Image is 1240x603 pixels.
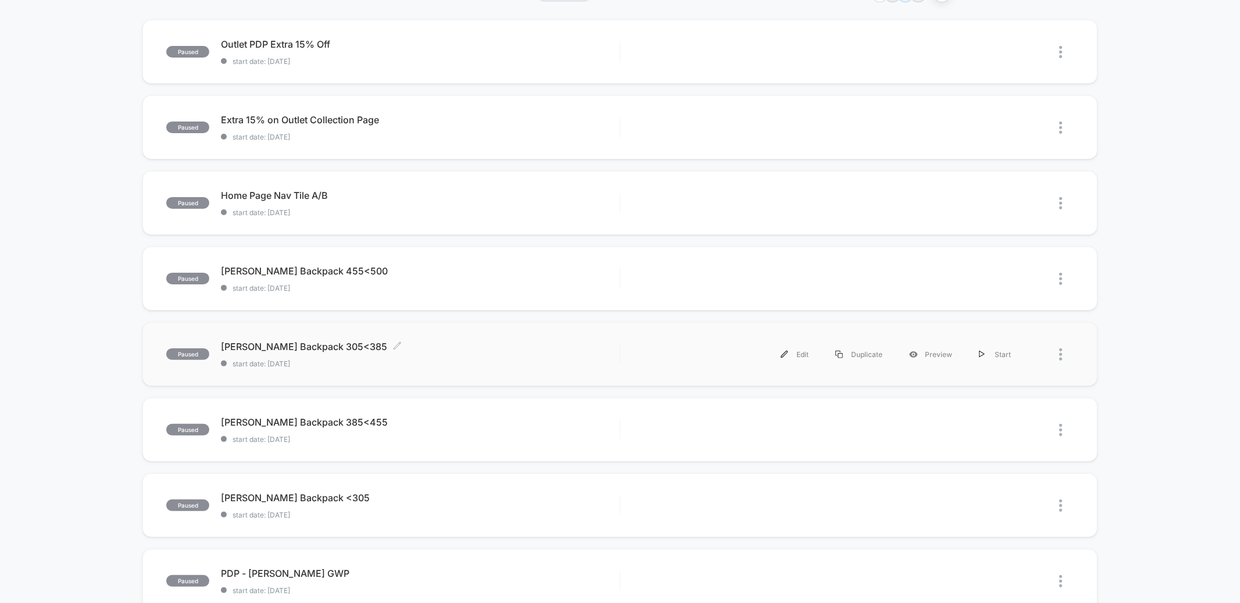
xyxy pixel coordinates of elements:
span: paused [166,348,209,360]
span: paused [166,122,209,133]
span: paused [166,197,209,209]
span: start date: [DATE] [221,359,619,368]
span: start date: [DATE] [221,511,619,519]
span: Home Page Nav Tile A/B [221,190,619,201]
img: close [1059,499,1062,512]
span: paused [166,499,209,511]
img: menu [979,351,985,358]
span: paused [166,575,209,587]
span: paused [166,46,209,58]
img: close [1059,348,1062,361]
img: close [1059,46,1062,58]
span: start date: [DATE] [221,57,619,66]
span: Outlet PDP Extra 15% Off [221,38,619,50]
div: Edit [767,341,822,367]
span: paused [166,424,209,436]
span: [PERSON_NAME] Backpack 305<385 [221,341,619,352]
span: start date: [DATE] [221,133,619,141]
span: start date: [DATE] [221,435,619,444]
span: PDP - [PERSON_NAME] GWP [221,568,619,579]
img: menu [781,351,788,358]
img: close [1059,273,1062,285]
span: start date: [DATE] [221,284,619,292]
span: [PERSON_NAME] Backpack 455<500 [221,265,619,277]
span: [PERSON_NAME] Backpack <305 [221,492,619,504]
div: Start [966,341,1024,367]
span: start date: [DATE] [221,586,619,595]
div: Duplicate [822,341,896,367]
img: close [1059,575,1062,587]
span: start date: [DATE] [221,208,619,217]
span: [PERSON_NAME] Backpack 385<455 [221,416,619,428]
img: close [1059,424,1062,436]
img: close [1059,197,1062,209]
div: Preview [896,341,966,367]
span: Extra 15% on Outlet Collection Page [221,114,619,126]
img: close [1059,122,1062,134]
span: paused [166,273,209,284]
img: menu [835,351,843,358]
